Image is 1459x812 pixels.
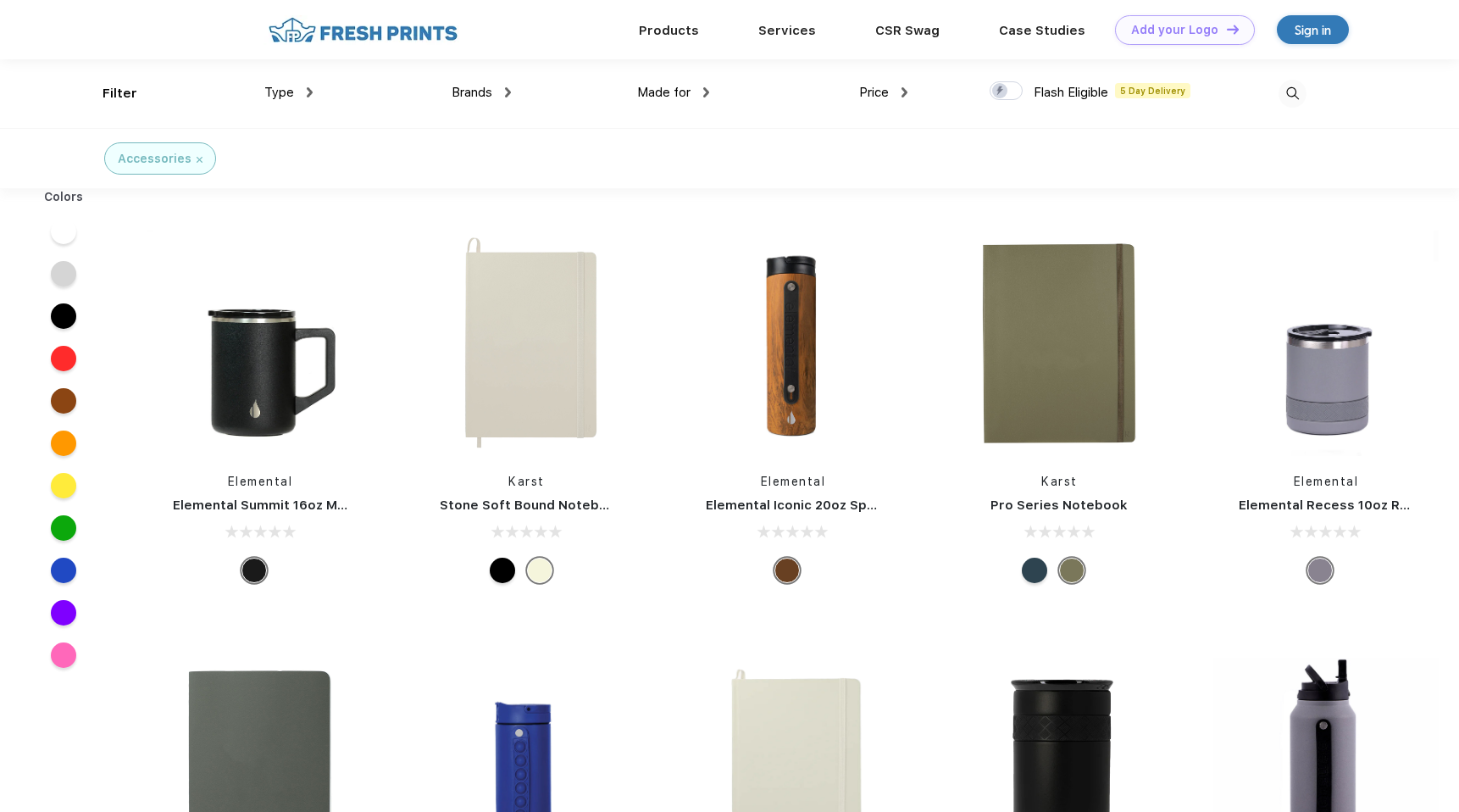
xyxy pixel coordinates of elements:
img: filter_cancel.svg [197,157,202,163]
div: Add your Logo [1131,23,1218,37]
img: dropdown.png [703,87,709,97]
div: Beige [527,558,552,583]
a: Stone Soft Bound Notebook [440,498,624,513]
span: Made for [637,85,691,100]
div: Black [490,558,515,583]
img: func=resize&h=266 [414,231,640,456]
a: Elemental [761,475,826,488]
a: CSR Swag [875,23,940,38]
a: Elemental [1294,475,1359,488]
span: Brands [452,85,492,100]
a: Products [639,23,699,38]
img: func=resize&h=266 [680,231,906,456]
span: Type [264,85,294,100]
img: func=resize&h=266 [147,231,373,456]
div: Olive [1059,558,1085,583]
img: dropdown.png [901,87,907,97]
a: Elemental Summit 16oz Mug [173,498,353,513]
a: Elemental [228,475,293,488]
div: Black [241,558,267,583]
div: Sign in [1295,20,1331,40]
img: desktop_search.svg [1279,80,1306,108]
div: Teak Wood [774,558,800,583]
img: dropdown.png [307,87,313,97]
img: func=resize&h=266 [1213,231,1439,456]
a: Karst [1041,475,1078,488]
img: func=resize&h=266 [946,231,1172,456]
a: Pro Series Notebook [990,498,1128,513]
span: Flash Eligible [1034,85,1108,100]
a: Karst [508,475,545,488]
div: Graphite [1307,558,1333,583]
span: Price [859,85,889,100]
a: Services [758,23,816,38]
img: DT [1227,25,1239,34]
div: Colors [31,188,97,206]
div: Filter [103,84,137,103]
a: Sign in [1277,15,1349,44]
img: dropdown.png [505,87,511,97]
div: Accessories [118,150,191,168]
img: fo%20logo%202.webp [264,15,463,45]
div: Navy [1022,558,1047,583]
a: Elemental Iconic 20oz Sport Water Bottle - Teak Wood [706,498,1059,513]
